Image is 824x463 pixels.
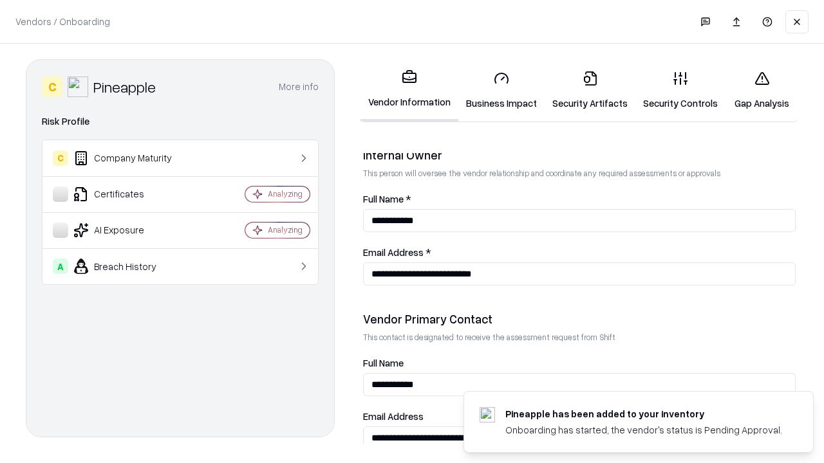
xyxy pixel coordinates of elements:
a: Vendor Information [360,59,458,122]
label: Email Address [363,412,796,421]
label: Full Name [363,358,796,368]
div: Risk Profile [42,114,319,129]
div: A [53,259,68,274]
div: Vendor Primary Contact [363,311,796,327]
img: Pineapple [68,77,88,97]
p: Vendors / Onboarding [15,15,110,28]
div: Analyzing [268,224,303,235]
a: Security Controls [635,60,726,120]
p: This person will oversee the vendor relationship and coordinate any required assessments or appro... [363,168,796,179]
div: Company Maturity [53,150,207,166]
label: Email Address * [363,248,796,257]
div: Pineapple has been added to your inventory [505,407,782,421]
button: More info [279,75,319,98]
div: Analyzing [268,188,303,199]
div: AI Exposure [53,222,207,238]
div: C [42,77,62,97]
img: pineappleenergy.com [480,407,495,422]
a: Gap Analysis [726,60,798,120]
a: Security Artifacts [545,60,635,120]
div: Internal Owner [363,147,796,163]
p: This contact is designated to receive the assessment request from Shift [363,332,796,343]
div: C [53,150,68,166]
a: Business Impact [458,60,545,120]
label: Full Name * [363,194,796,204]
div: Certificates [53,186,207,202]
div: Breach History [53,259,207,274]
div: Onboarding has started, the vendor's status is Pending Approval. [505,423,782,437]
div: Pineapple [93,77,156,97]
